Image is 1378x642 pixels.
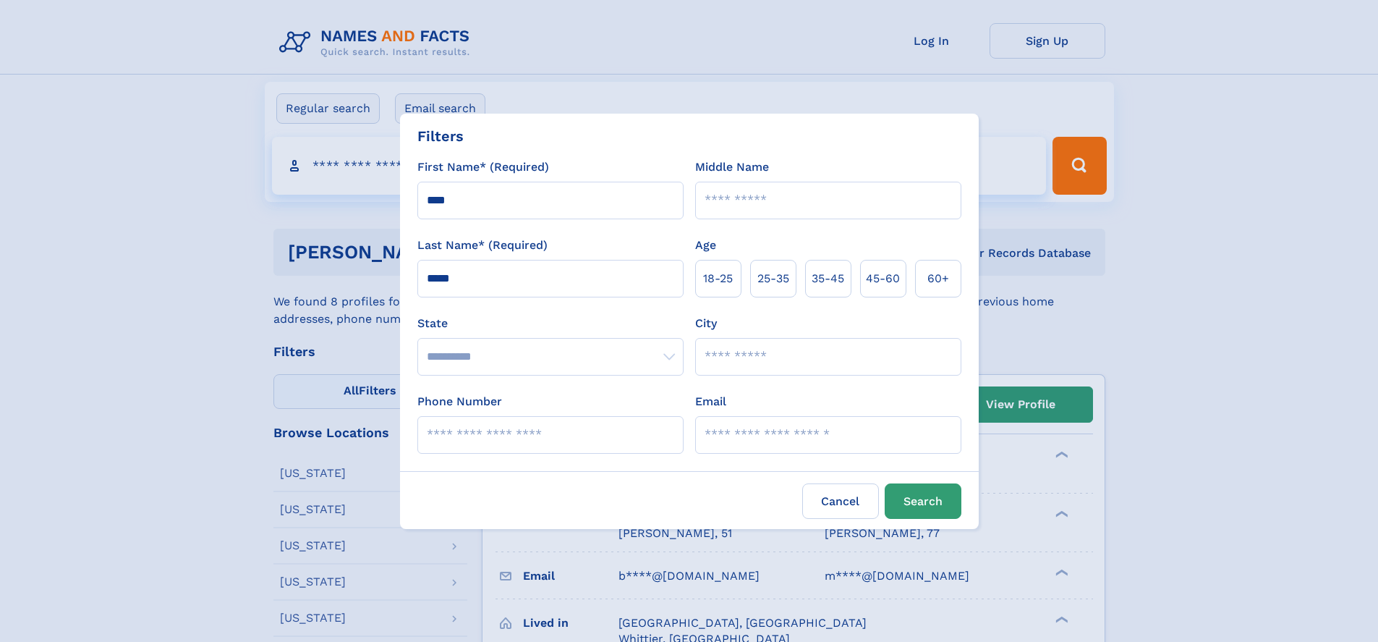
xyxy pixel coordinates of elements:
[417,159,549,176] label: First Name* (Required)
[417,315,684,332] label: State
[695,315,717,332] label: City
[695,393,726,410] label: Email
[757,270,789,287] span: 25‑35
[927,270,949,287] span: 60+
[866,270,900,287] span: 45‑60
[417,393,502,410] label: Phone Number
[812,270,844,287] span: 35‑45
[695,159,769,176] label: Middle Name
[703,270,733,287] span: 18‑25
[885,483,961,519] button: Search
[417,237,548,254] label: Last Name* (Required)
[417,125,464,147] div: Filters
[802,483,879,519] label: Cancel
[695,237,716,254] label: Age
